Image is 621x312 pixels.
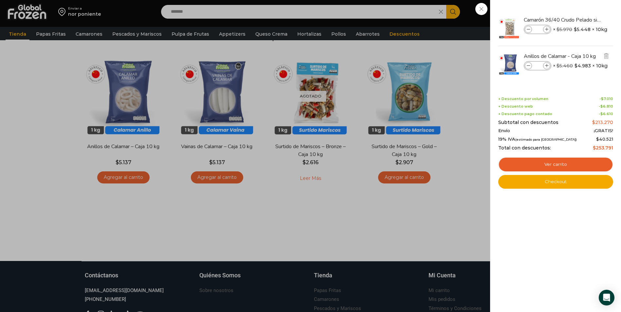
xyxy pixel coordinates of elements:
[600,112,613,116] bdi: 6.610
[601,96,613,101] bdi: 7.010
[596,136,599,142] span: $
[594,128,613,133] span: ¡GRATIS!
[603,52,610,61] a: Eliminar Anillos de Calamar - Caja 10 kg del carrito
[498,112,552,116] span: + Descuento pago contado
[498,137,577,142] span: 19% IVA
[596,136,613,142] span: 40.521
[498,97,548,101] span: + Descuento por volumen
[592,119,613,125] bdi: 213.270
[599,97,613,101] span: -
[498,157,613,172] a: Ver carrito
[599,112,613,116] span: -
[601,96,604,101] span: $
[557,63,559,69] span: $
[533,26,542,33] input: Product quantity
[498,175,613,189] a: Checkout
[557,63,573,69] bdi: 5.460
[574,26,577,33] span: $
[524,53,602,60] a: Anillos de Calamar - Caja 10 kg
[498,104,533,109] span: + Descuento web
[603,53,609,59] img: Eliminar Anillos de Calamar - Caja 10 kg del carrito
[593,145,596,151] span: $
[533,62,542,69] input: Product quantity
[599,104,613,109] span: -
[600,112,603,116] span: $
[575,62,577,69] span: $
[557,26,572,32] bdi: 5.970
[553,25,607,34] span: × × 10kg
[515,138,577,141] small: (estimado para [GEOGRAPHIC_DATA])
[524,16,602,24] a: Camarón 36/40 Crudo Pelado sin Vena - Bronze - Caja 10 kg
[600,104,613,109] bdi: 6.810
[600,104,603,109] span: $
[592,119,595,125] span: $
[557,26,559,32] span: $
[553,61,608,70] span: × × 10kg
[498,145,551,151] span: Total con descuentos:
[574,26,591,33] bdi: 5.448
[599,290,614,305] div: Open Intercom Messenger
[498,120,558,125] span: Subtotal con descuentos
[593,145,613,151] bdi: 253.791
[575,62,591,69] bdi: 4.983
[498,128,510,133] span: Envío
